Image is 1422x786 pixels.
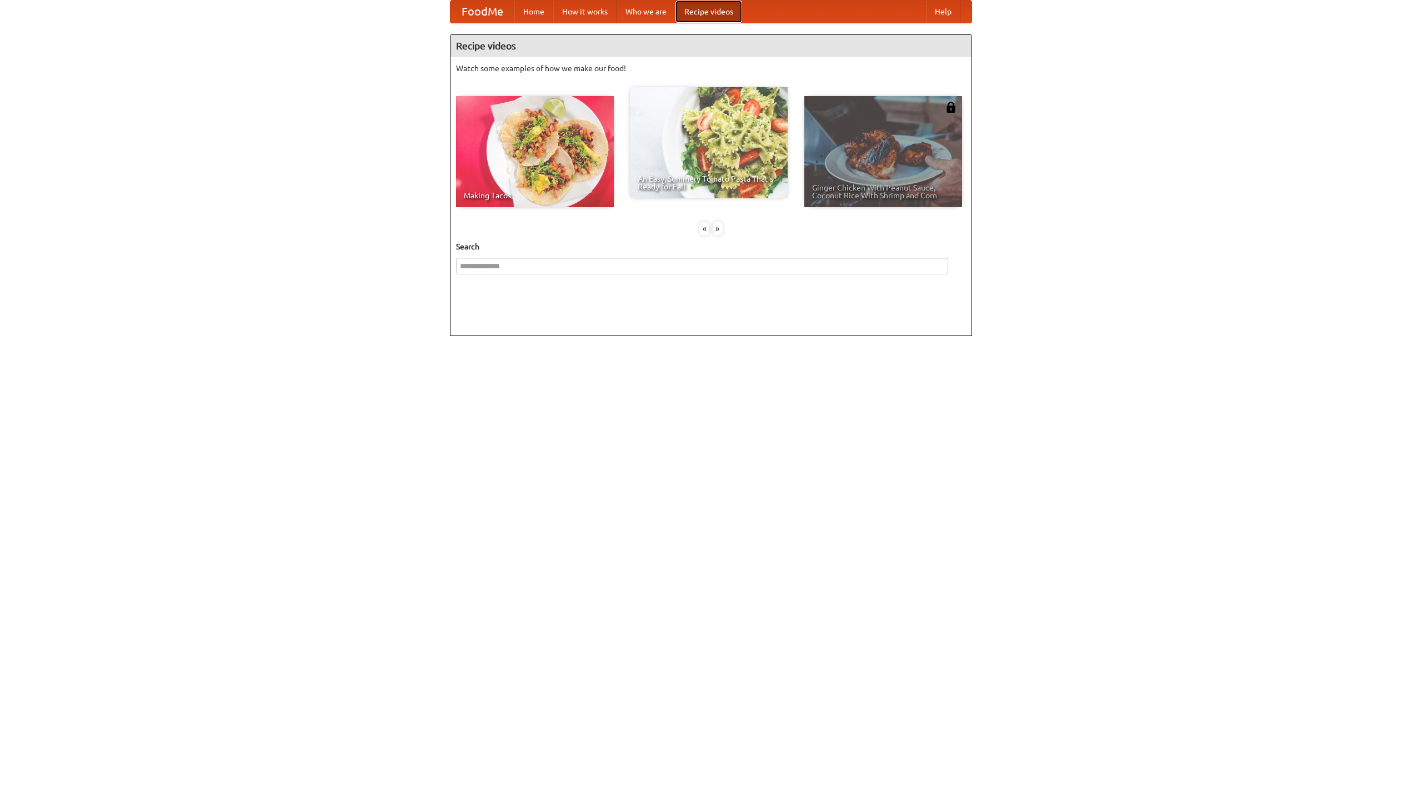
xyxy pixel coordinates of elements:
p: Watch some examples of how we make our food! [456,63,966,74]
div: » [713,222,723,236]
a: Recipe videos [675,1,742,23]
h5: Search [456,241,966,252]
a: Who we are [617,1,675,23]
span: Making Tacos [464,192,606,199]
a: Making Tacos [456,96,614,207]
a: How it works [553,1,617,23]
span: An Easy, Summery Tomato Pasta That's Ready for Fall [638,175,780,191]
div: « [699,222,709,236]
h4: Recipe videos [450,35,972,57]
a: Help [926,1,960,23]
a: FoodMe [450,1,514,23]
a: An Easy, Summery Tomato Pasta That's Ready for Fall [630,87,788,198]
img: 483408.png [945,102,957,113]
a: Home [514,1,553,23]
